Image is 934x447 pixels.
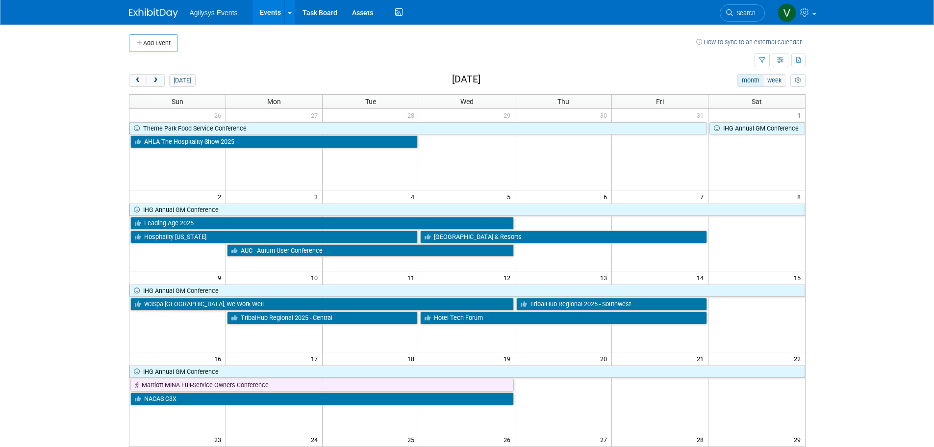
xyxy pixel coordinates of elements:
[696,352,708,365] span: 21
[793,352,805,365] span: 22
[365,98,376,105] span: Tue
[778,3,796,22] img: Vaitiare Munoz
[310,433,322,446] span: 24
[406,109,419,121] span: 28
[129,285,805,297] a: IHG Annual GM Conference
[267,98,281,105] span: Mon
[130,231,418,243] a: Hospitality [US_STATE]
[696,109,708,121] span: 31
[696,271,708,284] span: 14
[503,271,515,284] span: 12
[452,74,480,85] h2: [DATE]
[147,74,165,87] button: next
[733,9,756,17] span: Search
[213,433,226,446] span: 23
[503,433,515,446] span: 26
[720,4,765,22] a: Search
[793,433,805,446] span: 29
[603,190,611,203] span: 6
[503,352,515,365] span: 19
[129,74,147,87] button: prev
[213,109,226,121] span: 26
[406,352,419,365] span: 18
[227,312,418,324] a: TribalHub Regional 2025 - Central
[763,74,785,87] button: week
[310,352,322,365] span: 17
[796,190,805,203] span: 8
[795,78,801,84] i: Personalize Calendar
[129,366,805,378] a: IHG Annual GM Conference
[599,433,611,446] span: 27
[130,393,514,405] a: NACAS C3X
[460,98,474,105] span: Wed
[310,271,322,284] span: 10
[709,122,805,135] a: IHG Annual GM Conference
[796,109,805,121] span: 1
[129,204,805,216] a: IHG Annual GM Conference
[130,379,514,392] a: Marriott MINA Full-Service Owners Conference
[599,271,611,284] span: 13
[420,231,707,243] a: [GEOGRAPHIC_DATA] & Resorts
[790,74,805,87] button: myCustomButton
[217,271,226,284] span: 9
[227,244,514,257] a: AUC - Atrium User Conference
[599,352,611,365] span: 20
[696,38,806,46] a: How to sync to an external calendar...
[699,190,708,203] span: 7
[557,98,569,105] span: Thu
[310,109,322,121] span: 27
[406,433,419,446] span: 25
[130,298,514,311] a: W3Spa [GEOGRAPHIC_DATA], We Work Well
[516,298,707,311] a: TribalHub Regional 2025 - Southwest
[129,8,178,18] img: ExhibitDay
[172,98,183,105] span: Sun
[503,109,515,121] span: 29
[169,74,195,87] button: [DATE]
[599,109,611,121] span: 30
[129,34,178,52] button: Add Event
[406,271,419,284] span: 11
[217,190,226,203] span: 2
[213,352,226,365] span: 16
[420,312,707,324] a: Hotel Tech Forum
[793,271,805,284] span: 15
[130,217,514,230] a: Leading Age 2025
[737,74,763,87] button: month
[129,122,707,135] a: Theme Park Food Service Conference
[130,135,418,148] a: AHLA The Hospitality Show 2025
[696,433,708,446] span: 28
[752,98,762,105] span: Sat
[656,98,664,105] span: Fri
[506,190,515,203] span: 5
[190,9,238,17] span: Agilysys Events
